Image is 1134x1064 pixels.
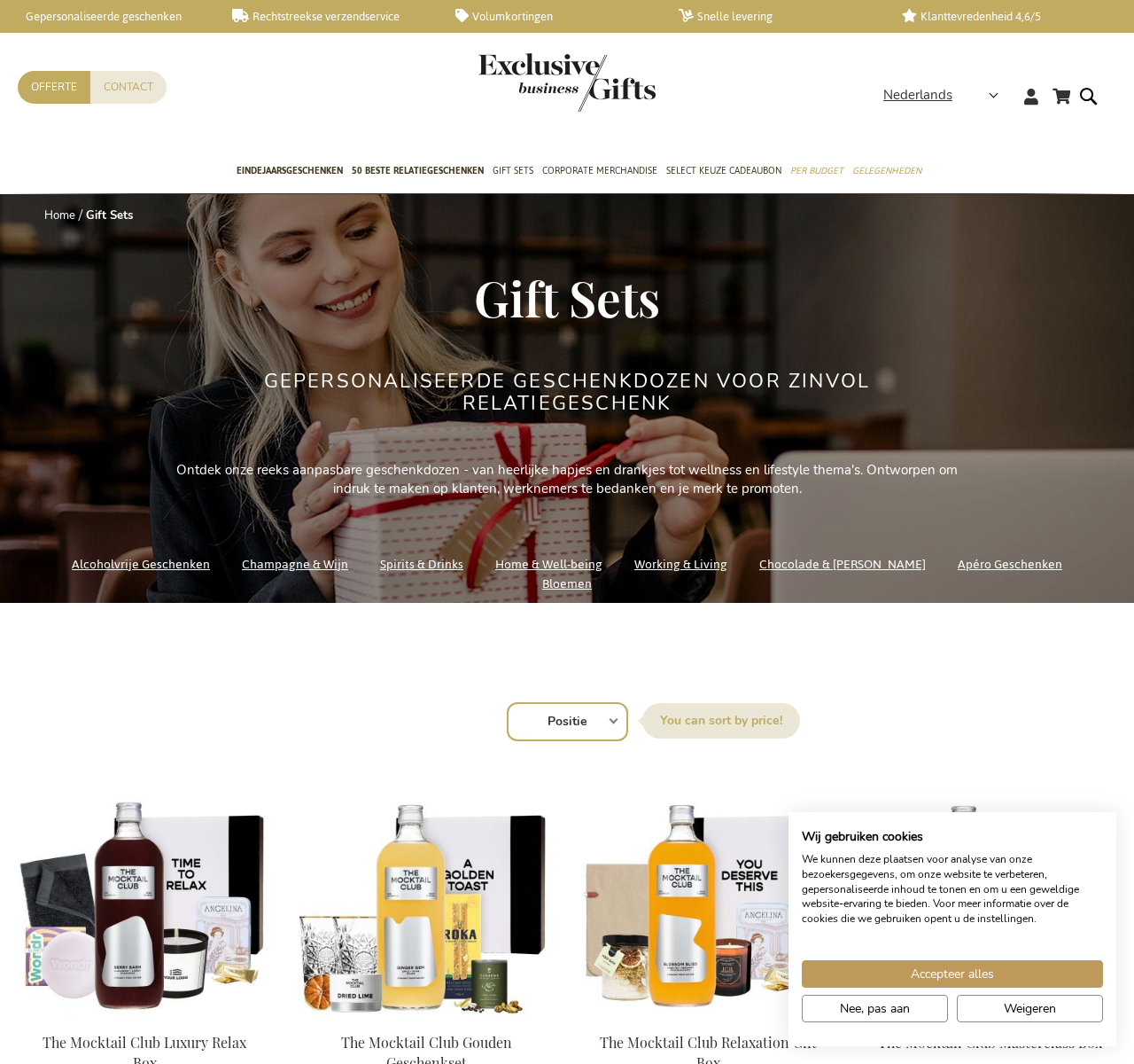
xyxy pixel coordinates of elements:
span: 50 beste relatiegeschenken [352,161,484,180]
a: Klanttevredenheid 4,6/5 [902,9,1097,24]
strong: Gift Sets [86,207,133,223]
span: Gift Sets [474,264,660,330]
h2: Wij gebruiken cookies [802,829,1103,845]
a: Chocolade & [PERSON_NAME] [759,552,926,576]
a: Apéro Geschenken [958,552,1062,576]
a: 50 beste relatiegeschenken [352,150,484,194]
a: Contact [90,71,167,104]
a: Working & Living [634,552,727,576]
a: Rechtstreekse verzendservice [232,9,427,24]
a: Snelle levering [679,9,874,24]
a: Offerte [18,71,90,104]
span: Gelegenheden [852,161,921,180]
a: The Mocktail Club Relaxation Gift Box [581,1011,835,1028]
a: Corporate Merchandise [542,150,657,194]
a: store logo [478,53,567,112]
a: The Mocktail Club Golden Gift Set Ginger Gem [299,1011,553,1028]
span: Nederlands [883,85,952,106]
a: Spirits & Drinks [380,552,463,576]
a: Per Budget [790,150,843,194]
img: Exclusive Business gifts logo [478,53,656,112]
a: Gift Sets [493,150,533,194]
a: Champagne & Wijn [242,552,348,576]
span: Accepteer alles [911,965,994,983]
span: Weigeren [1004,999,1056,1018]
p: We kunnen deze plaatsen voor analyse van onze bezoekersgegevens, om onze website te verbeteren, g... [802,852,1103,927]
a: Volumkortingen [455,9,650,24]
a: Alcoholvrije Geschenken [72,552,210,576]
span: Eindejaarsgeschenken [237,161,343,180]
span: Per Budget [790,161,843,180]
img: The Mocktail Club Masterclass Box [863,770,1116,1018]
img: The Mocktail Club Luxury Relax Box [18,770,271,1018]
a: The Mocktail Club Luxury Relax Box [18,1011,271,1028]
span: Nee, pas aan [840,999,910,1018]
button: Accepteer alle cookies [802,960,1103,988]
img: The Mocktail Club Golden Gift Set Ginger Gem [299,770,553,1018]
button: Pas cookie voorkeuren aan [802,995,948,1022]
span: Gift Sets [493,161,533,180]
button: Alle cookies weigeren [957,995,1103,1022]
label: Sorteer op [642,703,800,739]
a: Select Keuze Cadeaubon [666,150,781,194]
a: Home & Well-being [495,552,602,576]
a: Gepersonaliseerde geschenken [9,9,204,24]
span: Select Keuze Cadeaubon [666,161,781,180]
a: Eindejaarsgeschenken [237,150,343,194]
h2: Gepersonaliseerde geschenkdozen voor zinvol relatiegeschenk [235,371,899,413]
span: Corporate Merchandise [542,161,657,180]
img: The Mocktail Club Relaxation Gift Box [581,770,835,1018]
a: Bloemen [542,572,592,596]
a: Gelegenheden [852,150,921,194]
a: Home [44,207,75,223]
p: Ontdek onze reeks aanpasbare geschenkdozen - van heerlijke hapjes en drankjes tot wellness en lif... [168,461,966,499]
